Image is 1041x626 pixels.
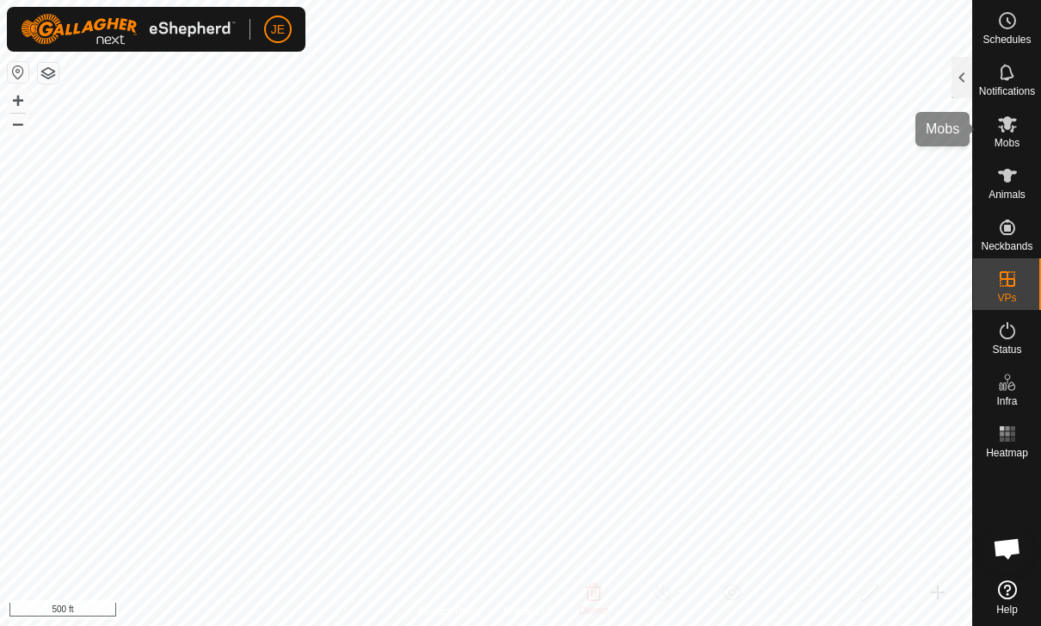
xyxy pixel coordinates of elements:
[973,573,1041,622] a: Help
[996,604,1018,615] span: Help
[989,189,1026,200] span: Animals
[8,113,28,133] button: –
[418,604,483,619] a: Privacy Policy
[503,604,554,619] a: Contact Us
[995,138,1019,148] span: Mobs
[981,241,1032,251] span: Neckbands
[21,14,236,45] img: Gallagher Logo
[982,523,1033,574] div: Open chat
[979,86,1035,96] span: Notifications
[986,448,1028,458] span: Heatmap
[271,21,285,39] span: JE
[997,293,1016,303] span: VPs
[996,396,1017,406] span: Infra
[992,344,1021,355] span: Status
[8,90,28,111] button: +
[8,62,28,83] button: Reset Map
[982,34,1031,45] span: Schedules
[38,63,59,84] button: Map Layers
